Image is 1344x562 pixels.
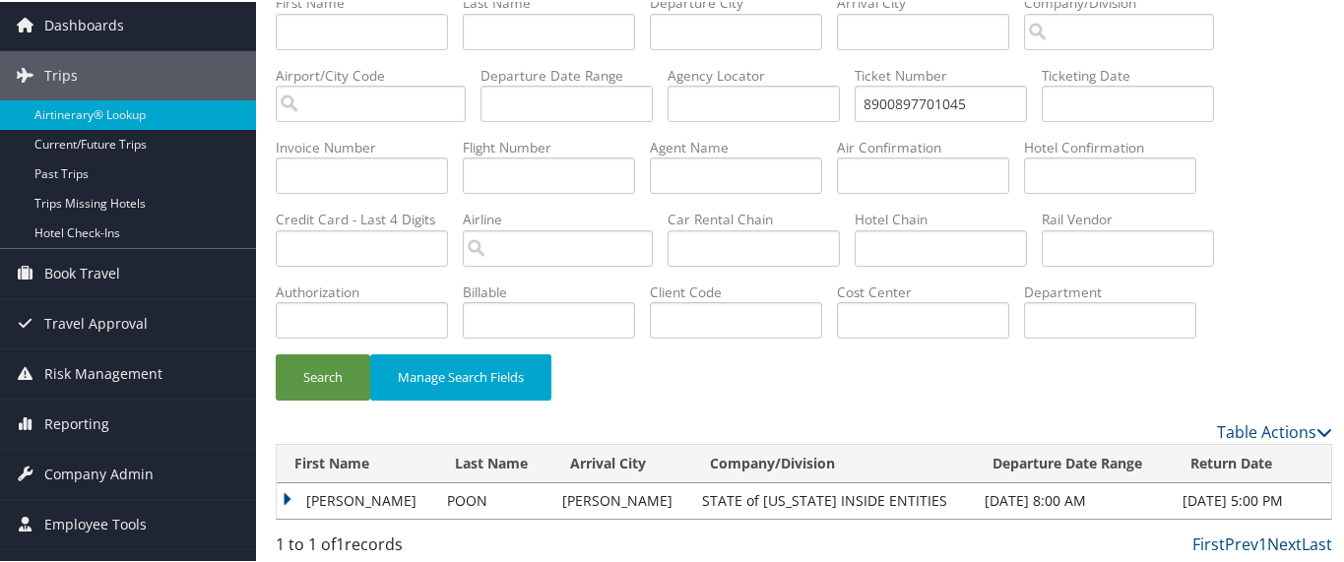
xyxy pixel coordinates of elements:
[276,136,463,156] label: Invoice Number
[44,247,120,296] span: Book Travel
[668,64,855,84] label: Agency Locator
[277,481,437,517] td: [PERSON_NAME]
[44,297,148,346] span: Travel Approval
[552,443,691,481] th: Arrival City: activate to sort column ascending
[1042,208,1229,227] label: Rail Vendor
[837,281,1024,300] label: Cost Center
[44,49,78,98] span: Trips
[276,281,463,300] label: Authorization
[650,281,837,300] label: Client Code
[650,136,837,156] label: Agent Name
[855,208,1042,227] label: Hotel Chain
[855,64,1042,84] label: Ticket Number
[370,352,551,399] button: Manage Search Fields
[837,136,1024,156] label: Air Confirmation
[692,443,976,481] th: Company/Division
[1192,531,1225,553] a: First
[463,208,668,227] label: Airline
[44,498,147,547] span: Employee Tools
[463,136,650,156] label: Flight Number
[44,347,162,397] span: Risk Management
[276,64,480,84] label: Airport/City Code
[668,208,855,227] label: Car Rental Chain
[975,443,1173,481] th: Departure Date Range: activate to sort column descending
[1267,531,1302,553] a: Next
[1173,443,1331,481] th: Return Date: activate to sort column ascending
[692,481,976,517] td: STATE of [US_STATE] INSIDE ENTITIES
[277,443,437,481] th: First Name: activate to sort column ascending
[1258,531,1267,553] a: 1
[1302,531,1332,553] a: Last
[1024,281,1211,300] label: Department
[552,481,691,517] td: [PERSON_NAME]
[336,531,345,553] span: 1
[276,208,463,227] label: Credit Card - Last 4 Digits
[44,448,154,497] span: Company Admin
[437,443,553,481] th: Last Name: activate to sort column ascending
[480,64,668,84] label: Departure Date Range
[975,481,1173,517] td: [DATE] 8:00 AM
[44,398,109,447] span: Reporting
[1024,136,1211,156] label: Hotel Confirmation
[437,481,553,517] td: POON
[1042,64,1229,84] label: Ticketing Date
[1225,531,1258,553] a: Prev
[1217,419,1332,441] a: Table Actions
[1173,481,1331,517] td: [DATE] 5:00 PM
[276,352,370,399] button: Search
[463,281,650,300] label: Billable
